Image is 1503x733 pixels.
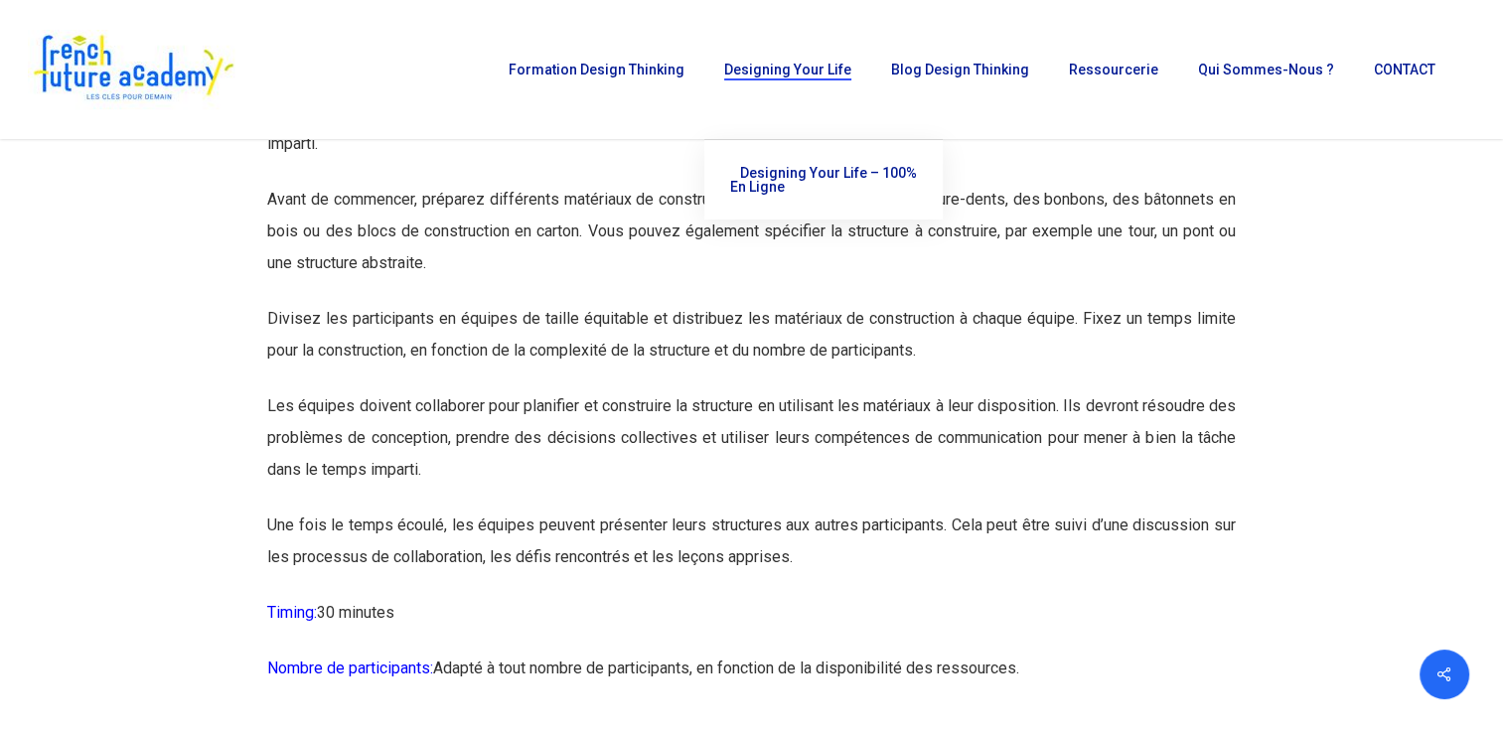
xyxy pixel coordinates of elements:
[714,63,861,76] a: Designing Your Life
[891,62,1029,77] span: Blog Design Thinking
[267,653,1236,708] p: Adapté à tout nombre de participants, en fonction de la disponibilité des ressources.
[267,597,1236,653] p: 30 minutes
[267,510,1236,597] p: Une fois le temps écoulé, les équipes peuvent présenter leurs structures aux autres participants....
[1188,63,1344,76] a: Qui sommes-nous ?
[1198,62,1334,77] span: Qui sommes-nous ?
[267,659,433,677] span: Nombre de participants:
[267,390,1236,510] p: Les équipes doivent collaborer pour planifier et construire la structure en utilisant les matéria...
[499,63,694,76] a: Formation Design Thinking
[28,30,237,109] img: French Future Academy
[267,96,1236,184] p: Les participants sont divisés en équipes et doivent construire une structure donnée avec des maté...
[1364,63,1445,76] a: CONTACT
[1069,62,1158,77] span: Ressourcerie
[1059,63,1168,76] a: Ressourcerie
[267,603,317,622] span: Timing:
[724,62,851,77] span: Designing Your Life
[1374,62,1435,77] span: CONTACT
[730,165,917,195] span: Designing Your Life – 100% en ligne
[509,62,684,77] span: Formation Design Thinking
[724,160,923,200] a: Designing Your Life – 100% en ligne
[267,184,1236,303] p: Avant de commencer, préparez différents matériaux de construction tels que des pailles, des cure-...
[881,63,1039,76] a: Blog Design Thinking
[267,303,1236,390] p: Divisez les participants en équipes de taille équitable et distribuez les matériaux de constructi...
